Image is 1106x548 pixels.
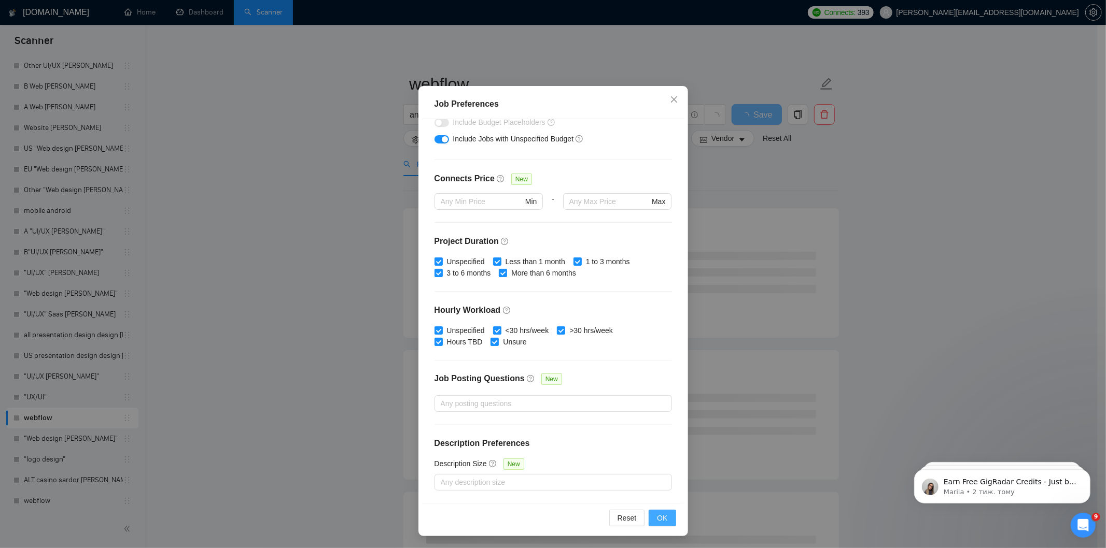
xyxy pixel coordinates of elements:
button: OK [649,510,676,526]
span: Min [525,196,537,207]
h4: Description Preferences [435,437,672,450]
h4: Job Posting Questions [435,372,525,385]
span: >30 hrs/week [565,325,617,336]
input: Any Max Price [569,196,650,207]
span: New [503,458,524,470]
span: More than 6 months [507,267,580,279]
span: close [670,95,678,104]
span: Reset [618,512,637,524]
iframe: Intercom notifications повідомлення [899,448,1106,520]
h4: Connects Price [435,172,495,185]
input: Any Min Price [441,196,523,207]
span: 3 to 6 months [443,267,495,279]
div: Job Preferences [435,98,672,110]
h4: Hourly Workload [435,304,672,316]
span: question-circle [503,306,511,314]
span: 1 to 3 months [582,256,634,267]
span: Include Budget Placeholders [453,118,545,126]
span: 9 [1092,513,1100,521]
span: Unspecified [443,256,489,267]
span: question-circle [527,374,535,383]
span: Include Jobs with Unspecified Budget [453,135,574,143]
span: question-circle [497,175,505,183]
span: New [541,373,562,385]
div: - [543,193,563,222]
span: question-circle [576,135,584,143]
span: Max [652,196,665,207]
span: New [511,174,532,185]
span: <30 hrs/week [501,325,553,336]
span: Unsure [499,336,530,348]
h4: Project Duration [435,235,672,248]
span: question-circle [548,118,556,126]
span: question-circle [489,459,497,468]
span: question-circle [501,237,509,246]
span: Hours TBD [443,336,487,348]
button: Close [660,86,688,114]
button: Reset [609,510,645,526]
span: OK [657,512,667,524]
span: Less than 1 month [501,256,569,267]
iframe: Intercom live chat [1071,513,1096,538]
h5: Description Size [435,458,487,469]
span: Unspecified [443,325,489,336]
